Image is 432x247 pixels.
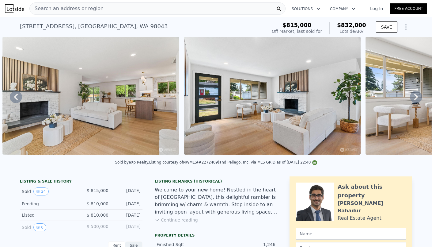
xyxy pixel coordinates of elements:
[33,187,48,195] button: View historical data
[87,201,108,206] span: $ 810,000
[2,37,179,155] img: Sale: 127252737 Parcel: 103646497
[22,187,76,195] div: Sold
[22,212,76,218] div: Listed
[363,6,390,12] a: Log In
[338,214,381,222] div: Real Estate Agent
[113,201,141,207] div: [DATE]
[155,233,277,238] div: Property details
[22,201,76,207] div: Pending
[22,223,76,231] div: Sold
[30,5,104,12] span: Search an address or region
[155,179,277,184] div: Listing Remarks (Historical)
[272,28,322,34] div: Off Market, last sold for
[184,37,361,155] img: Sale: 127252737 Parcel: 103646497
[87,213,108,218] span: $ 810,000
[155,217,198,223] button: Continue reading
[113,187,141,195] div: [DATE]
[312,160,317,165] img: NWMLS Logo
[338,200,406,214] div: [PERSON_NAME] Bahadur
[113,212,141,218] div: [DATE]
[376,21,397,33] button: SAVE
[390,3,427,14] a: Free Account
[337,28,366,34] div: Lotside ARV
[337,22,366,28] span: $832,000
[325,3,360,14] button: Company
[115,160,149,164] div: Sold by eXp Realty .
[296,228,406,240] input: Name
[282,22,312,28] span: $815,000
[5,4,24,13] img: Lotside
[87,188,108,193] span: $ 815,000
[338,183,406,200] div: Ask about this property
[113,223,141,231] div: [DATE]
[20,179,142,185] div: LISTING & SALE HISTORY
[33,223,46,231] button: View historical data
[155,186,277,216] div: Welcome to your new home! Nestled in the heart of [GEOGRAPHIC_DATA], this delightful rambler is b...
[400,21,412,33] button: Show Options
[87,224,108,229] span: $ 500,000
[149,160,317,164] div: Listing courtesy of NWMLS (#2272409) and Pellego, Inc. via MLS GRID as of [DATE] 22:40
[20,22,168,31] div: [STREET_ADDRESS] , [GEOGRAPHIC_DATA] , WA 98043
[287,3,325,14] button: Solutions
